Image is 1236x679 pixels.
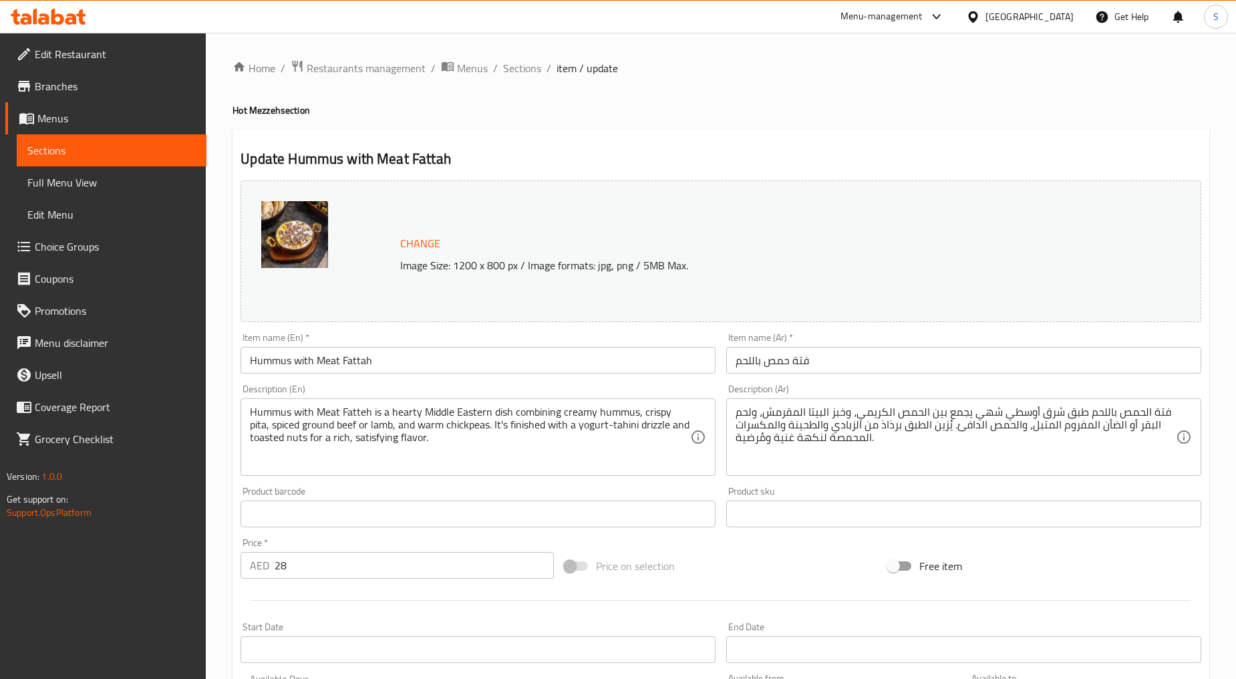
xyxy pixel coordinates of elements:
li: / [281,60,285,76]
a: Coupons [5,263,206,295]
span: Menus [457,60,488,76]
span: Branches [35,78,196,94]
a: Coverage Report [5,391,206,423]
div: Menu-management [840,9,923,25]
span: Menus [37,110,196,126]
span: Full Menu View [27,174,196,190]
span: Change [400,234,440,253]
button: Change [395,230,446,257]
input: Please enter product sku [726,501,1201,527]
li: / [431,60,436,76]
span: Upsell [35,367,196,383]
input: Enter name En [241,347,716,374]
a: Menu disclaimer [5,327,206,359]
span: Version: [7,468,39,485]
li: / [493,60,498,76]
span: Restaurants management [307,60,426,76]
a: Edit Menu [17,198,206,231]
img: HUMMUS_WITH_MEAT_FATTAH638932029319319698.jpg [261,201,328,268]
h4: Hot Mezzeh section [233,104,1209,117]
a: Sections [17,134,206,166]
input: Please enter product barcode [241,501,716,527]
span: Promotions [35,303,196,319]
span: Sections [27,142,196,158]
span: Menu disclaimer [35,335,196,351]
span: Free item [919,558,962,574]
a: Edit Restaurant [5,38,206,70]
a: Menus [5,102,206,134]
a: Promotions [5,295,206,327]
span: Edit Menu [27,207,196,223]
a: Restaurants management [291,59,426,77]
input: Please enter price [275,552,554,579]
span: Choice Groups [35,239,196,255]
a: Menus [441,59,488,77]
p: Image Size: 1200 x 800 px / Image formats: jpg, png / 5MB Max. [395,257,1084,273]
span: Coverage Report [35,399,196,415]
textarea: فتة الحمص باللحم طبق شرق أوسطي شهي يجمع بين الحمص الكريمي، وخبز البيتا المقرمش، ولحم البقر أو الض... [736,406,1176,469]
nav: breadcrumb [233,59,1209,77]
a: Choice Groups [5,231,206,263]
div: [GEOGRAPHIC_DATA] [985,9,1074,24]
input: Enter name Ar [726,347,1201,374]
span: Price on selection [596,558,675,574]
a: Upsell [5,359,206,391]
textarea: Hummus with Meat Fatteh is a hearty Middle Eastern dish combining creamy hummus, crispy pita, spi... [250,406,690,469]
li: / [547,60,551,76]
a: Full Menu View [17,166,206,198]
a: Support.OpsPlatform [7,504,92,521]
span: Coupons [35,271,196,287]
span: Edit Restaurant [35,46,196,62]
span: Grocery Checklist [35,431,196,447]
span: 1.0.0 [41,468,62,485]
a: Sections [503,60,541,76]
h2: Update Hummus with Meat Fattah [241,149,1201,169]
span: item / update [557,60,618,76]
span: S [1213,9,1219,24]
a: Grocery Checklist [5,423,206,455]
p: AED [250,557,269,573]
a: Branches [5,70,206,102]
span: Get support on: [7,491,68,508]
a: Home [233,60,275,76]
